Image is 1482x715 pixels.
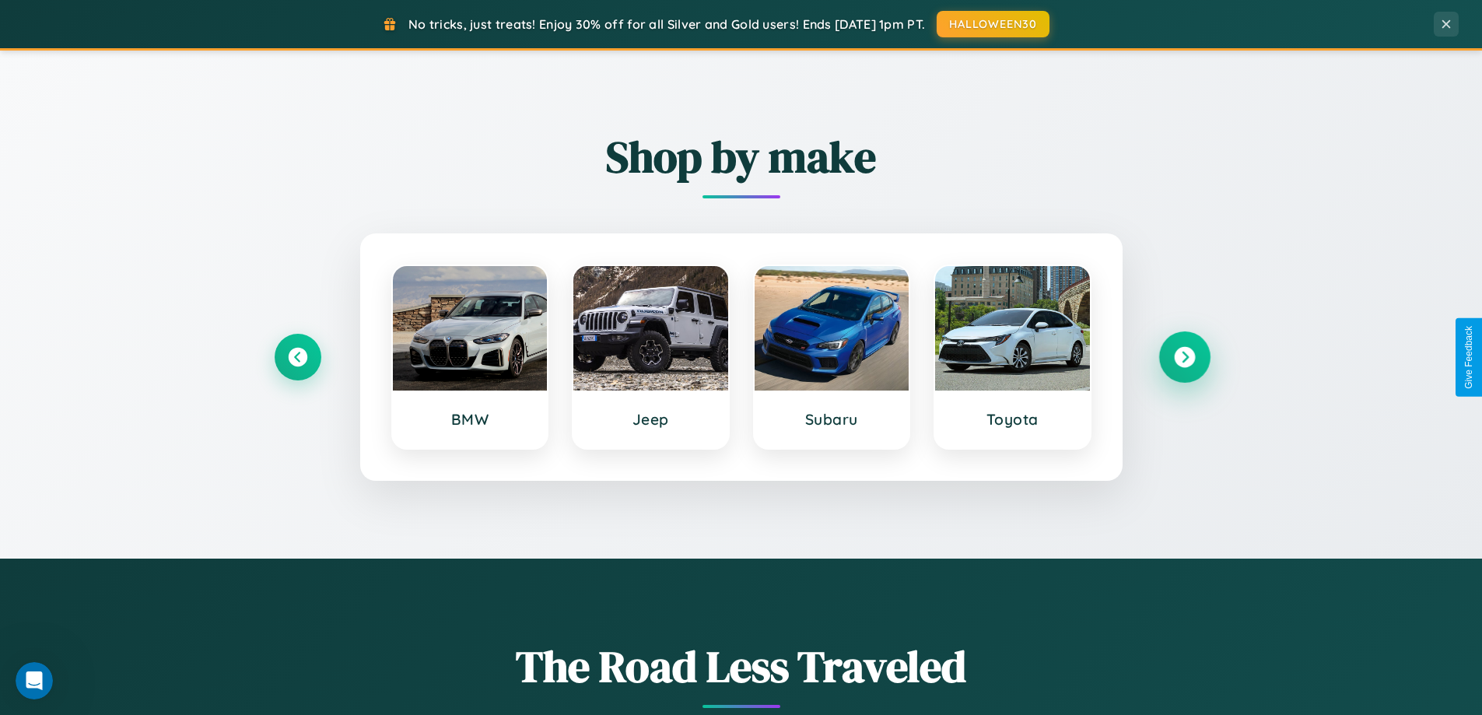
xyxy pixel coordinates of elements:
span: No tricks, just treats! Enjoy 30% off for all Silver and Gold users! Ends [DATE] 1pm PT. [408,16,925,32]
iframe: Intercom live chat [16,662,53,699]
h3: BMW [408,410,532,429]
h3: Jeep [589,410,713,429]
h3: Subaru [770,410,894,429]
h1: The Road Less Traveled [275,636,1208,696]
h2: Shop by make [275,127,1208,187]
button: HALLOWEEN30 [937,11,1049,37]
h3: Toyota [951,410,1074,429]
div: Give Feedback [1463,326,1474,389]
